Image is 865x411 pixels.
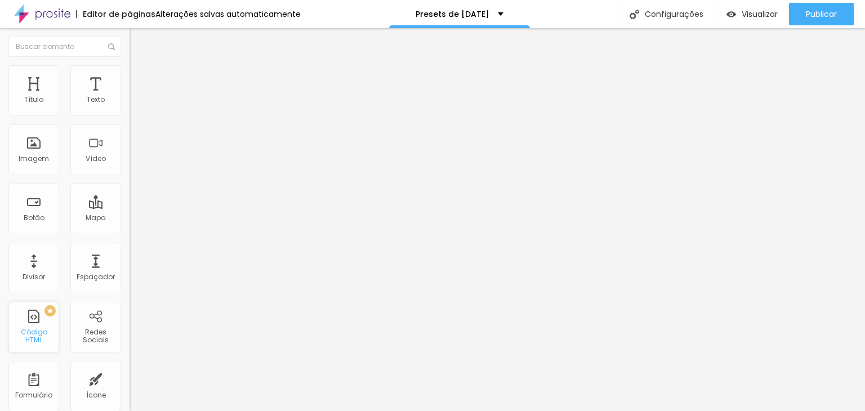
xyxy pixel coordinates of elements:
span: Publicar [806,10,837,19]
button: Publicar [789,3,854,25]
div: Alterações salvas automaticamente [155,10,301,18]
img: Icone [630,10,639,19]
div: Formulário [15,391,52,399]
div: Texto [87,96,105,104]
div: Editor de páginas [76,10,155,18]
div: Redes Sociais [73,328,118,345]
div: Imagem [19,155,49,163]
div: Botão [24,214,44,222]
div: Título [24,96,43,104]
span: Visualizar [742,10,778,19]
img: Icone [108,43,115,50]
p: Presets de [DATE] [416,10,489,18]
div: Código HTML [11,328,56,345]
div: Ícone [86,391,106,399]
img: view-1.svg [726,10,736,19]
input: Buscar elemento [8,37,121,57]
div: Mapa [86,214,106,222]
button: Visualizar [715,3,789,25]
div: Divisor [23,273,45,281]
div: Vídeo [86,155,106,163]
div: Espaçador [77,273,115,281]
